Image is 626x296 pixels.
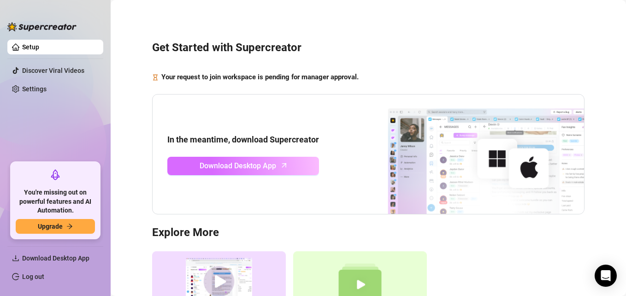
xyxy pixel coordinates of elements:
[595,265,617,287] div: Open Intercom Messenger
[152,225,585,240] h3: Explore More
[38,223,63,230] span: Upgrade
[22,273,44,280] a: Log out
[66,223,73,230] span: arrow-right
[22,255,89,262] span: Download Desktop App
[22,85,47,93] a: Settings
[7,22,77,31] img: logo-BBDzfeDw.svg
[152,41,585,55] h3: Get Started with Supercreator
[12,255,19,262] span: download
[200,160,276,172] span: Download Desktop App
[161,73,359,81] strong: Your request to join workspace is pending for manager approval.
[22,67,84,74] a: Discover Viral Videos
[279,160,289,171] span: arrow-up
[22,43,39,51] a: Setup
[50,169,61,180] span: rocket
[16,188,95,215] span: You're missing out on powerful features and AI Automation.
[16,219,95,234] button: Upgradearrow-right
[354,95,584,214] img: download app
[167,157,319,175] a: Download Desktop Apparrow-up
[152,72,159,83] span: hourglass
[167,135,319,144] strong: In the meantime, download Supercreator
